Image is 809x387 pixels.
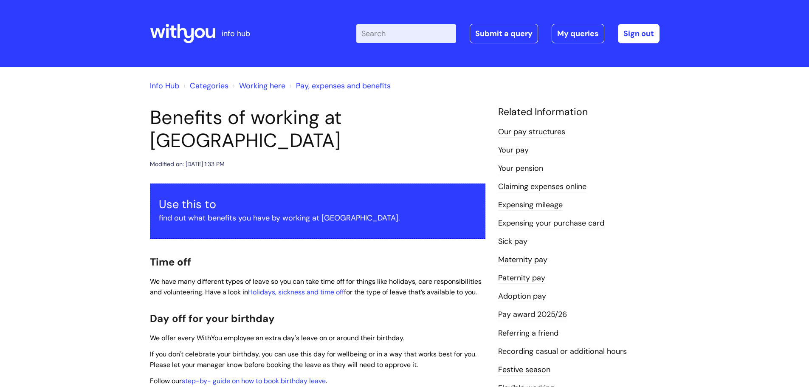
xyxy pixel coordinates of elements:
[498,328,558,339] a: Referring a friend
[498,236,527,247] a: Sick pay
[552,24,604,43] a: My queries
[498,106,660,118] h4: Related Information
[470,24,538,43] a: Submit a query
[150,106,485,152] h1: Benefits of working at [GEOGRAPHIC_DATA]
[150,350,476,369] span: If you don't celebrate your birthday, you can use this day for wellbeing or in a way that works b...
[159,198,476,211] h3: Use this to
[150,376,327,385] span: Follow our .
[498,218,604,229] a: Expensing your purchase card
[498,163,543,174] a: Your pension
[248,288,344,297] a: Holidays, sickness and time off
[150,81,179,91] a: Info Hub
[356,24,456,43] input: Search
[498,254,547,266] a: Maternity pay
[618,24,660,43] a: Sign out
[498,273,545,284] a: Paternity pay
[181,79,228,93] li: Solution home
[498,127,565,138] a: Our pay structures
[498,346,627,357] a: Recording casual or additional hours
[498,145,529,156] a: Your pay
[190,81,228,91] a: Categories
[150,159,225,169] div: Modified on: [DATE] 1:33 PM
[498,309,567,320] a: Pay award 2025/26
[159,211,476,225] p: find out what benefits you have by working at [GEOGRAPHIC_DATA].
[150,277,482,297] span: We have many different types of leave so you can take time off for things like holidays, care res...
[150,312,275,325] span: Day off for your birthday
[231,79,285,93] li: Working here
[182,376,326,385] a: step-by- guide on how to book birthday leave
[498,181,586,192] a: Claiming expenses online
[356,24,660,43] div: | -
[150,333,404,342] span: We offer every WithYou employee an extra day's leave on or around their birthday.
[498,291,546,302] a: Adoption pay
[150,255,191,268] span: Time off
[222,27,250,40] p: info hub
[239,81,285,91] a: Working here
[296,81,391,91] a: Pay, expenses and benefits
[498,200,563,211] a: Expensing mileage
[498,364,550,376] a: Festive season
[288,79,391,93] li: Pay, expenses and benefits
